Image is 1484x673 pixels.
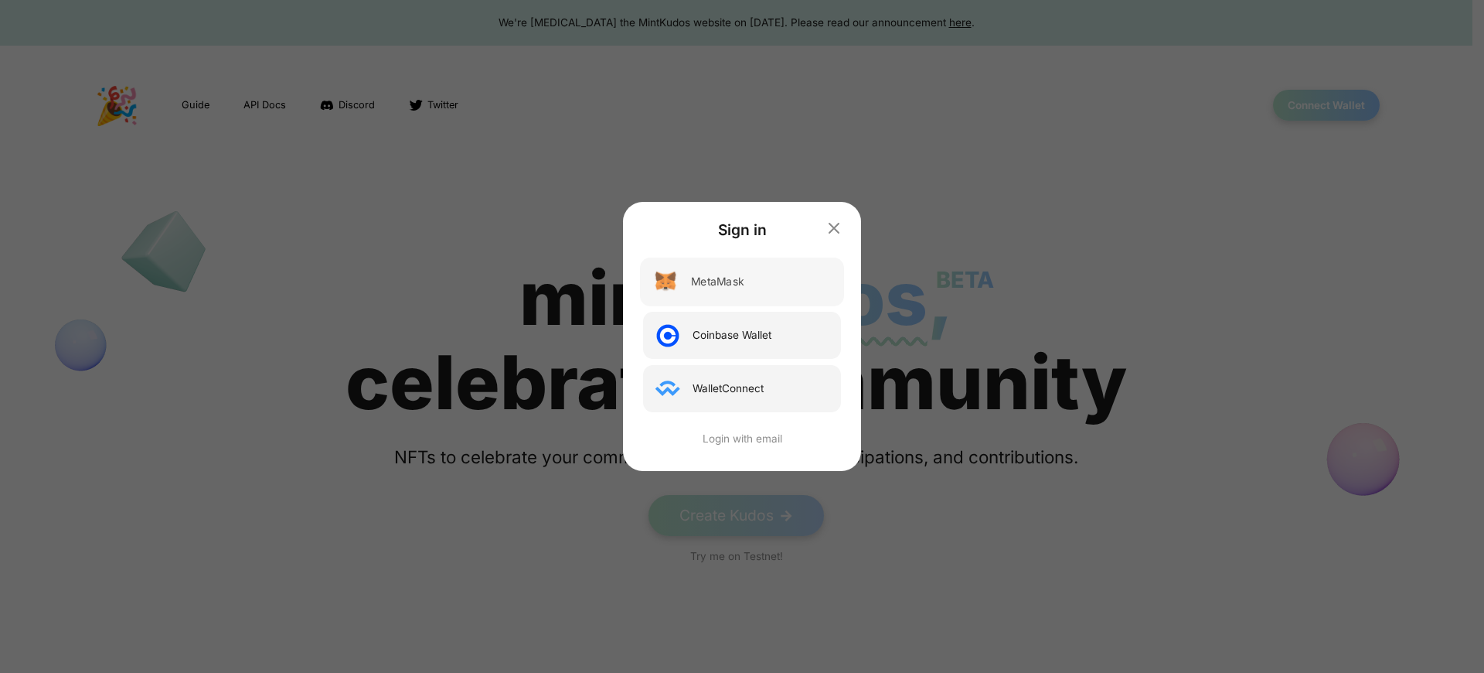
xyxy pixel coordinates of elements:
div: WalletConnect [693,381,764,396]
div: MetaMask [691,274,744,290]
button: WalletConnect [643,365,841,412]
button: Login with email [643,431,841,446]
button: MetaMask [640,258,844,306]
div: Sign in [643,219,841,241]
div: Coinbase Wallet [693,327,771,343]
button: Coinbase Wallet [643,312,841,359]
